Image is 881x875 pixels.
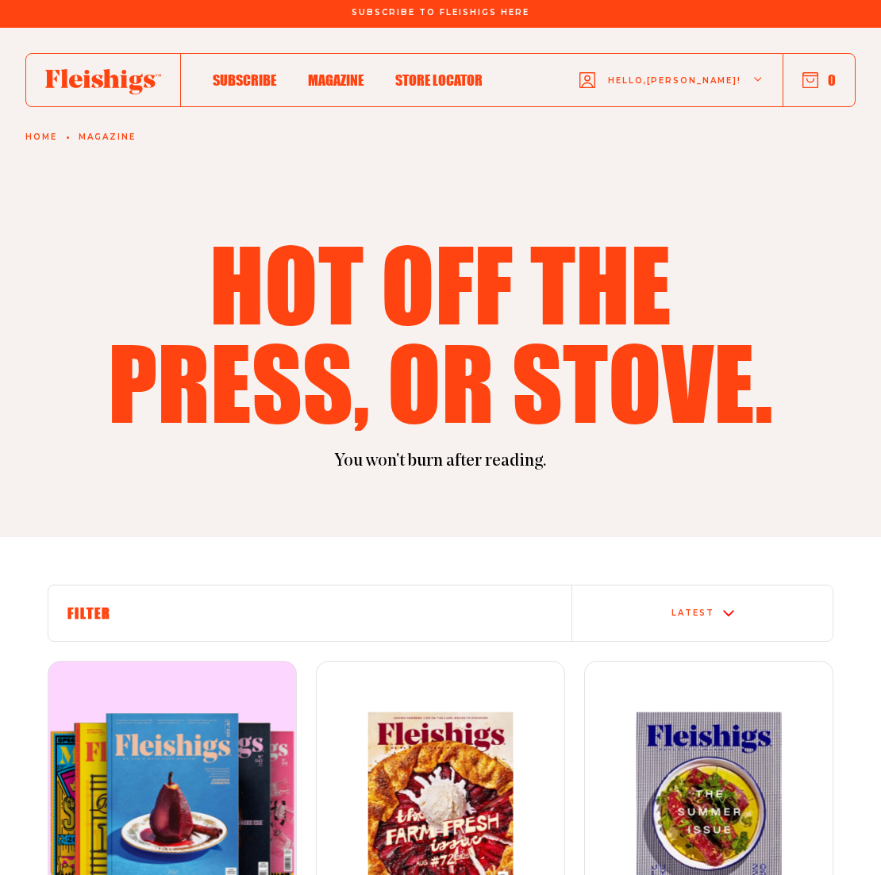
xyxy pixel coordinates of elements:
a: Magazine [79,132,136,142]
a: Home [25,132,57,142]
span: Hello, [PERSON_NAME] ! [608,75,741,112]
button: Hello,[PERSON_NAME]! [579,49,764,112]
a: Subscribe [213,69,276,90]
span: Store locator [395,71,483,89]
h1: Hot off the press, or stove. [98,234,783,431]
h6: Filter [67,604,552,622]
button: 0 [802,71,836,89]
div: Latest [671,608,714,618]
span: Magazine [308,71,364,89]
a: Magazine [308,69,364,90]
a: Store locator [395,69,483,90]
a: Subscribe To Fleishigs Here [348,8,533,16]
span: Subscribe [213,71,276,89]
span: Subscribe To Fleishigs Here [352,8,529,17]
p: You won't burn after reading. [48,450,833,474]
